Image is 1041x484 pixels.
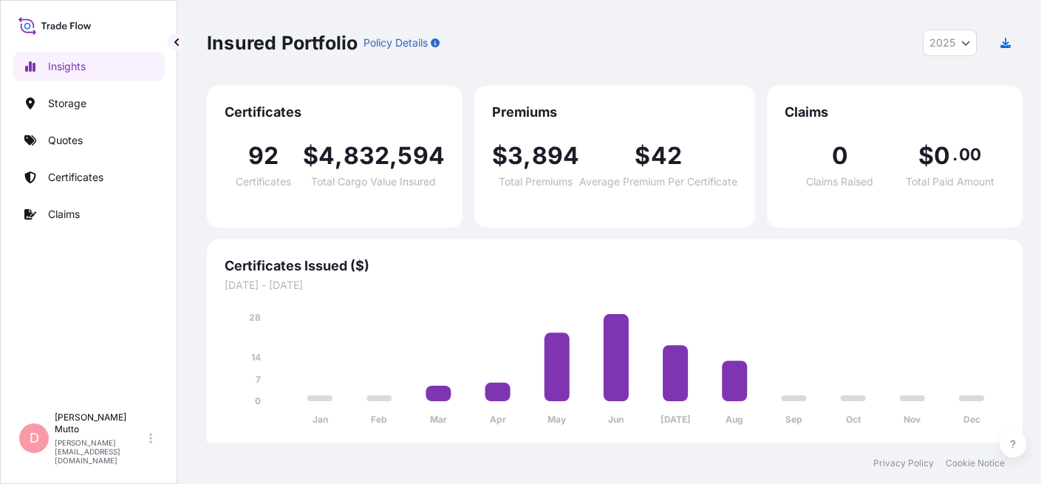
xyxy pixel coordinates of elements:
[532,144,580,168] span: 894
[923,30,977,56] button: Year Selector
[934,144,950,168] span: 0
[651,144,682,168] span: 42
[13,52,165,81] a: Insights
[303,144,318,168] span: $
[579,177,737,187] span: Average Premium Per Certificate
[236,177,291,187] span: Certificates
[873,457,934,469] a: Privacy Policy
[48,207,80,222] p: Claims
[55,438,146,465] p: [PERSON_NAME][EMAIL_ADDRESS][DOMAIN_NAME]
[661,414,691,425] tspan: [DATE]
[364,35,428,50] p: Policy Details
[225,103,445,121] span: Certificates
[13,163,165,192] a: Certificates
[251,352,261,363] tspan: 14
[30,431,39,446] span: D
[225,278,1005,293] span: [DATE] - [DATE]
[313,414,328,425] tspan: Jan
[207,31,358,55] p: Insured Portfolio
[635,144,650,168] span: $
[397,144,445,168] span: 594
[490,414,506,425] tspan: Apr
[547,414,567,425] tspan: May
[846,414,861,425] tspan: Oct
[13,126,165,155] a: Quotes
[523,144,531,168] span: ,
[371,414,387,425] tspan: Feb
[13,200,165,229] a: Claims
[318,144,335,168] span: 4
[499,177,573,187] span: Total Premiums
[335,144,343,168] span: ,
[248,144,279,168] span: 92
[389,144,397,168] span: ,
[785,414,802,425] tspan: Sep
[492,144,508,168] span: $
[492,103,737,121] span: Premiums
[906,177,994,187] span: Total Paid Amount
[48,59,86,74] p: Insights
[256,374,261,385] tspan: 7
[785,103,1005,121] span: Claims
[225,257,1005,275] span: Certificates Issued ($)
[959,149,981,160] span: 00
[249,312,261,323] tspan: 28
[929,35,955,50] span: 2025
[952,149,957,160] span: .
[904,414,921,425] tspan: Nov
[55,412,146,435] p: [PERSON_NAME] Mutto
[343,144,389,168] span: 832
[831,144,847,168] span: 0
[48,170,103,185] p: Certificates
[608,414,624,425] tspan: Jun
[946,457,1005,469] a: Cookie Notice
[806,177,873,187] span: Claims Raised
[508,144,523,168] span: 3
[13,89,165,118] a: Storage
[48,133,83,148] p: Quotes
[726,414,743,425] tspan: Aug
[963,414,980,425] tspan: Dec
[918,144,934,168] span: $
[430,414,447,425] tspan: Mar
[311,177,436,187] span: Total Cargo Value Insured
[48,96,86,111] p: Storage
[255,395,261,406] tspan: 0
